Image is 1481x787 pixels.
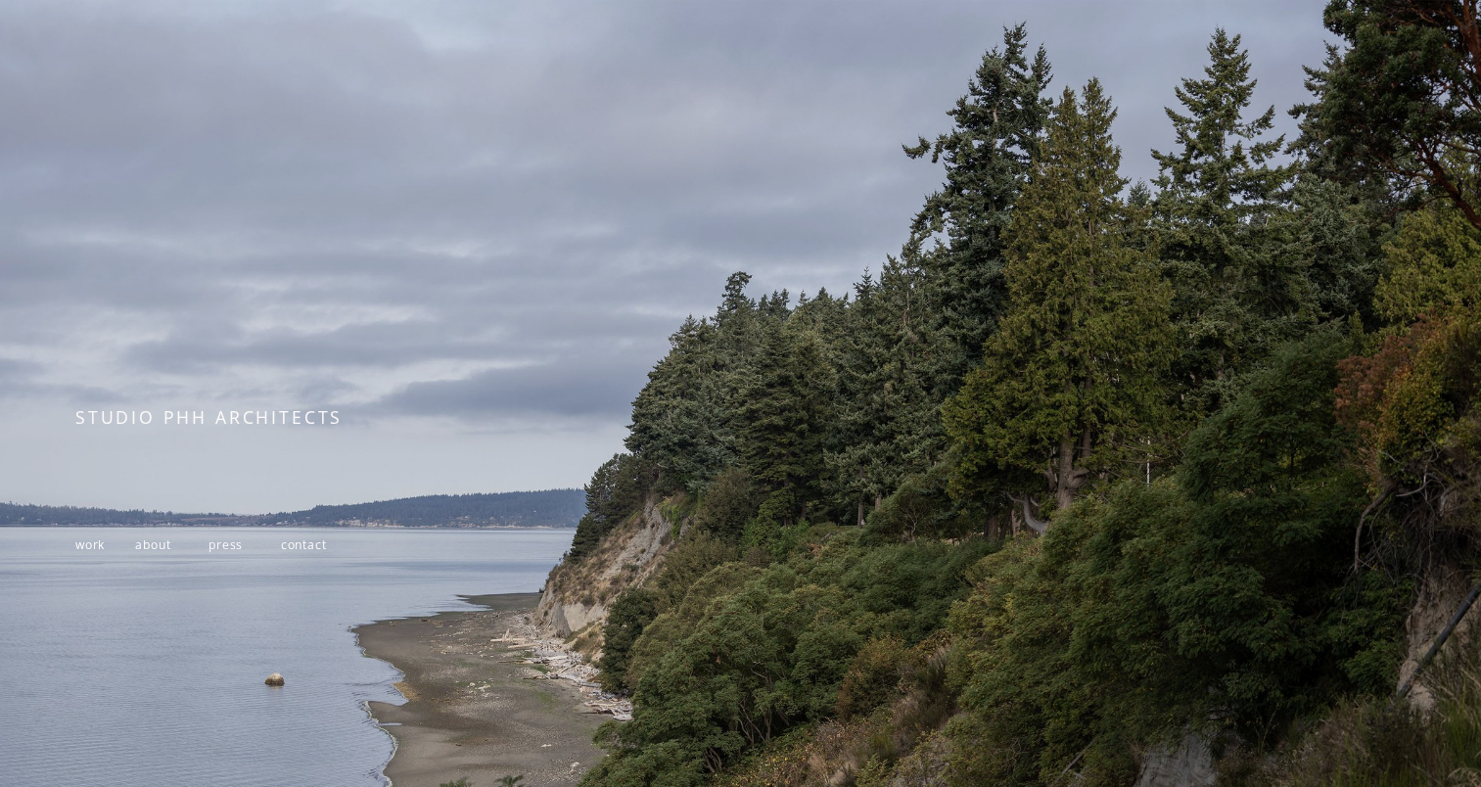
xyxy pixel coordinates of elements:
span: STUDIO PHH ARCHITECTS [75,405,343,429]
a: work [75,536,105,553]
a: press [208,536,243,553]
a: about [135,536,170,553]
a: contact [281,536,327,553]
